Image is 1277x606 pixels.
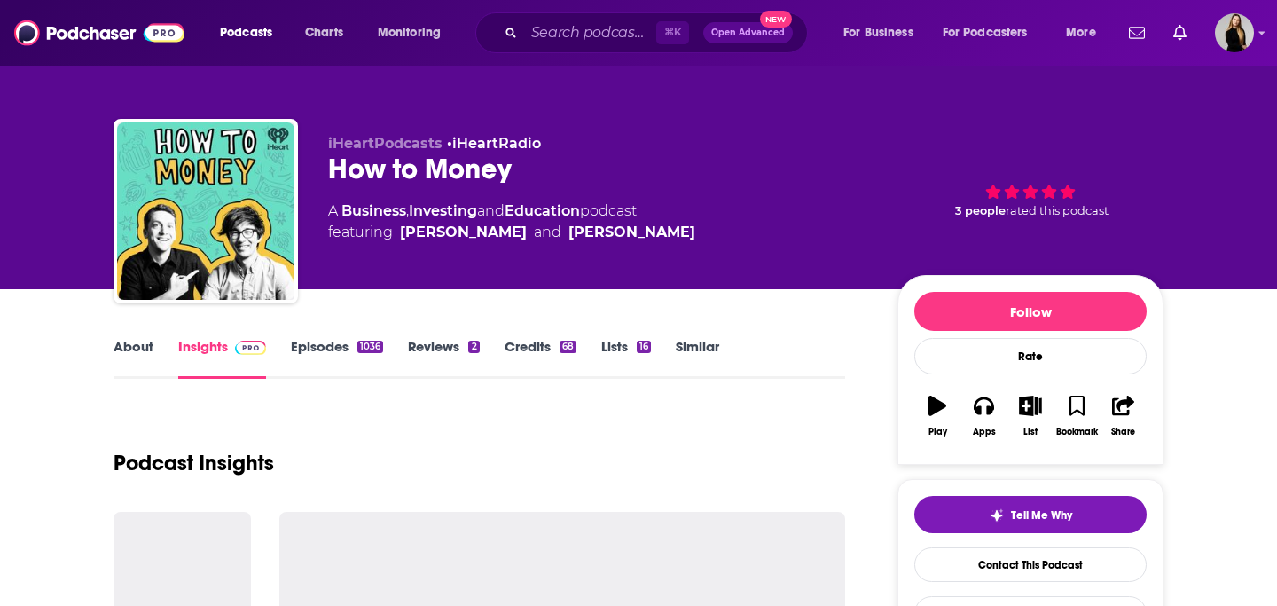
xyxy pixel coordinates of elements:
button: open menu [365,19,464,47]
img: How to Money [117,122,294,300]
a: Episodes1036 [291,338,383,379]
div: 2 [468,341,479,353]
a: Joel Larsgaard [400,222,527,243]
div: Bookmark [1056,427,1098,437]
span: New [760,11,792,28]
a: Investing [409,202,477,219]
button: Play [914,384,960,448]
span: and [477,202,505,219]
div: List [1023,427,1038,437]
span: Charts [305,20,343,45]
span: iHeartPodcasts [328,135,443,152]
button: open menu [931,19,1054,47]
button: open menu [831,19,936,47]
div: Share [1111,427,1135,437]
div: 3 peoplerated this podcast [897,135,1163,245]
span: More [1066,20,1096,45]
button: Apps [960,384,1007,448]
button: Share [1101,384,1147,448]
div: 68 [560,341,576,353]
a: Reviews2 [408,338,479,379]
span: Logged in as editaivancevic [1215,13,1254,52]
img: Podchaser Pro [235,341,266,355]
button: open menu [1054,19,1118,47]
img: User Profile [1215,13,1254,52]
a: Matt Altmix [568,222,695,243]
span: featuring [328,222,695,243]
span: Podcasts [220,20,272,45]
button: Follow [914,292,1147,331]
div: Search podcasts, credits, & more... [492,12,825,53]
a: Charts [294,19,354,47]
input: Search podcasts, credits, & more... [524,19,656,47]
a: iHeartRadio [452,135,541,152]
span: For Podcasters [943,20,1028,45]
span: , [406,202,409,219]
a: Show notifications dropdown [1166,18,1194,48]
a: Education [505,202,580,219]
a: About [114,338,153,379]
span: For Business [843,20,913,45]
span: • [447,135,541,152]
span: Open Advanced [711,28,785,37]
div: 1036 [357,341,383,353]
img: Podchaser - Follow, Share and Rate Podcasts [14,16,184,50]
button: Open AdvancedNew [703,22,793,43]
span: and [534,222,561,243]
h1: Podcast Insights [114,450,274,476]
button: open menu [208,19,295,47]
span: 3 people [955,204,1006,217]
button: tell me why sparkleTell Me Why [914,496,1147,533]
span: Tell Me Why [1011,508,1072,523]
a: Contact This Podcast [914,547,1147,582]
div: A podcast [328,201,695,243]
div: Play [928,427,947,437]
a: InsightsPodchaser Pro [178,338,266,379]
button: Show profile menu [1215,13,1254,52]
a: Lists16 [601,338,651,379]
button: Bookmark [1054,384,1100,448]
span: ⌘ K [656,21,689,44]
img: tell me why sparkle [990,508,1004,523]
div: Apps [973,427,996,437]
a: Credits68 [505,338,576,379]
button: List [1007,384,1054,448]
span: rated this podcast [1006,204,1109,217]
a: Show notifications dropdown [1122,18,1152,48]
a: Similar [676,338,719,379]
span: Monitoring [378,20,441,45]
div: Rate [914,338,1147,374]
a: Business [341,202,406,219]
div: 16 [637,341,651,353]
